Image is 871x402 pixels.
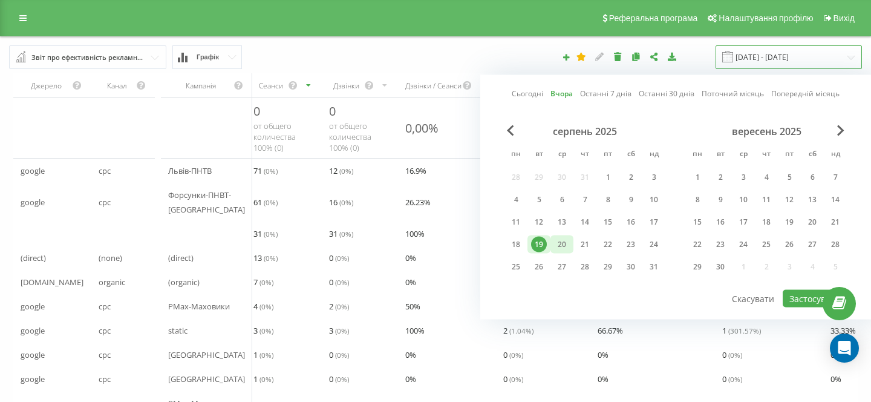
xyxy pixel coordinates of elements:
[757,146,775,164] abbr: четвер
[329,195,353,209] span: 16
[554,259,570,275] div: 27
[600,259,616,275] div: 29
[801,191,824,209] div: сб 13 вер 2025 р.
[503,323,533,338] span: 2
[686,168,709,186] div: пн 1 вер 2025 р.
[509,350,523,360] span: ( 0 %)
[732,213,755,231] div: ср 17 вер 2025 р.
[778,168,801,186] div: пт 5 вер 2025 р.
[619,258,642,276] div: сб 30 серп 2025 р.
[709,258,732,276] div: вт 30 вер 2025 р.
[253,103,260,119] span: 0
[99,372,111,386] span: cpc
[253,120,296,153] span: от общего количества 100% ( 0 )
[690,237,705,252] div: 22
[577,192,593,208] div: 7
[755,236,778,254] div: чт 25 вер 2025 р.
[329,81,364,91] div: Дзвінки
[686,213,709,231] div: пн 15 вер 2025 р.
[642,213,665,231] div: нд 17 серп 2025 р.
[508,237,524,252] div: 18
[405,163,426,178] span: 16.9 %
[550,191,573,209] div: ср 6 серп 2025 р.
[550,236,573,254] div: ср 20 серп 2025 р.
[99,251,122,265] span: (none)
[168,188,245,217] span: Форсунки-ПНВТ-[GEOGRAPHIC_DATA]
[623,259,639,275] div: 30
[253,299,273,314] span: 4
[329,323,349,338] span: 3
[728,350,742,360] span: ( 0 %)
[728,326,761,335] span: ( 301.57 %)
[253,81,288,91] div: Сеанси
[804,170,820,185] div: 6
[527,191,550,209] div: вт 5 серп 2025 р.
[755,168,778,186] div: чт 4 вер 2025 р.
[507,125,514,136] span: Previous Month
[253,251,278,265] span: 13
[577,237,593,252] div: 21
[168,299,230,314] span: PMax-Маховики
[690,170,705,185] div: 1
[722,323,761,338] span: 1
[780,146,798,164] abbr: п’ятниця
[609,13,698,23] span: Реферальна програма
[667,52,677,61] i: Завантажити звіт
[623,170,639,185] div: 2
[728,374,742,384] span: ( 0 %)
[329,275,349,289] span: 0
[335,326,349,335] span: ( 0 %)
[713,192,728,208] div: 9
[335,253,349,263] span: ( 0 %)
[783,290,847,308] button: Застосувати
[573,236,596,254] div: чт 21 серп 2025 р.
[600,192,616,208] div: 8
[619,213,642,231] div: сб 16 серп 2025 р.
[827,192,843,208] div: 14
[259,374,273,384] span: ( 0 %)
[713,259,728,275] div: 30
[264,166,278,176] span: ( 0 %)
[335,350,349,360] span: ( 0 %)
[553,146,571,164] abbr: середа
[264,197,278,207] span: ( 0 %)
[734,146,752,164] abbr: середа
[642,236,665,254] div: нд 24 серп 2025 р.
[259,350,273,360] span: ( 0 %)
[732,191,755,209] div: ср 10 вер 2025 р.
[504,236,527,254] div: пн 18 серп 2025 р.
[554,214,570,230] div: 13
[709,168,732,186] div: вт 2 вер 2025 р.
[259,301,273,311] span: ( 0 %)
[329,103,336,119] span: 0
[259,326,273,335] span: ( 0 %)
[99,163,111,178] span: cpc
[504,125,665,137] div: серпень 2025
[623,192,639,208] div: 9
[646,214,662,230] div: 17
[168,348,245,362] span: [GEOGRAPHIC_DATA]
[21,299,45,314] span: google
[596,168,619,186] div: пт 1 серп 2025 р.
[197,53,219,61] span: Графік
[405,323,425,338] span: 100 %
[600,237,616,252] div: 22
[405,120,439,136] div: 0,00%
[713,237,728,252] div: 23
[804,214,820,230] div: 20
[642,258,665,276] div: нд 31 серп 2025 р.
[99,81,136,91] div: Канал
[329,163,353,178] span: 12
[168,323,188,338] span: static
[804,192,820,208] div: 13
[253,163,278,178] span: 71
[642,191,665,209] div: нд 10 серп 2025 р.
[99,348,111,362] span: cpc
[405,251,416,265] span: 0 %
[649,52,659,61] i: Поділитися налаштуваннями звіту
[711,146,729,164] abbr: вівторок
[778,236,801,254] div: пт 26 вер 2025 р.
[562,53,570,61] i: Створити звіт
[253,275,273,289] span: 7
[719,13,813,23] span: Налаштування профілю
